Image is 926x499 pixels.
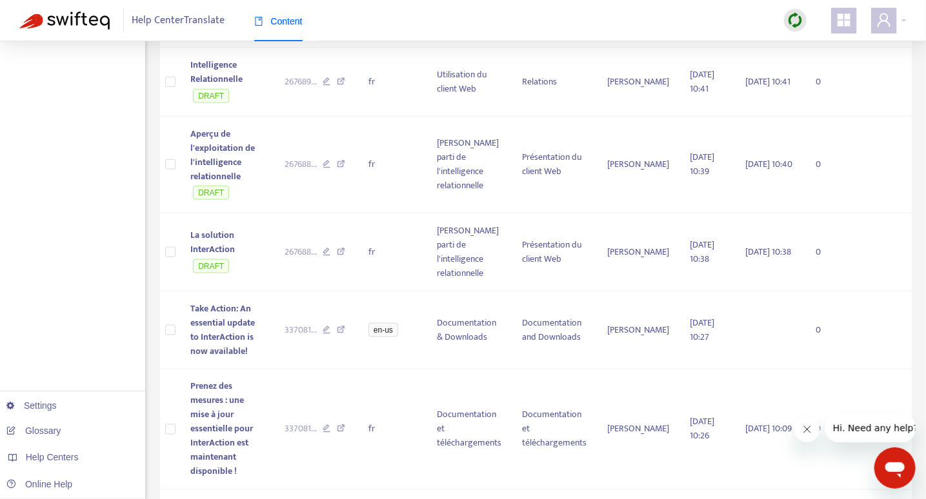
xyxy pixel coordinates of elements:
span: Take Action: An essential update to InterAction is now available! [191,301,256,358]
iframe: Message from company [825,414,916,442]
span: Content [254,16,303,26]
span: [DATE] 10:41 [745,74,790,89]
span: Aperçu de l'exploitation de l'intelligence relationnelle [191,126,256,184]
td: Documentation & Downloads [427,291,512,369]
td: [PERSON_NAME] [597,291,679,369]
span: en-us [368,323,398,337]
span: [DATE] 10:38 [690,237,714,266]
td: 0 [805,117,857,214]
td: Utilisation du client Web [427,48,512,117]
span: user [876,12,892,28]
td: Présentation du client Web [512,117,597,214]
span: appstore [836,12,852,28]
td: 0 [805,48,857,117]
td: [PERSON_NAME] [597,369,679,490]
td: Documentation et téléchargements [427,369,512,490]
span: Hi. Need any help? [8,9,93,19]
td: Documentation and Downloads [512,291,597,369]
td: 0 [805,213,857,291]
a: Settings [6,400,57,411]
img: sync.dc5367851b00ba804db3.png [787,12,803,28]
iframe: Button to launch messaging window [874,447,916,489]
span: 337081 ... [285,323,317,337]
span: DRAFT [193,186,229,200]
span: [DATE] 10:40 [745,157,792,171]
span: 267688 ... [285,157,317,171]
td: [PERSON_NAME] [597,213,679,291]
td: 0 [805,369,857,490]
span: DRAFT [193,259,229,273]
span: Prenez des mesures : une mise à jour essentielle pour InterAction est maintenant disponible ! [191,379,254,479]
td: [PERSON_NAME] [597,117,679,214]
a: Online Help [6,479,72,489]
span: [DATE] 10:26 [690,415,714,444]
span: book [254,17,263,26]
span: Intelligence Relationnelle [191,57,243,86]
td: fr [358,213,427,291]
span: DRAFT [193,89,229,103]
span: Help Center Translate [132,8,225,33]
span: [DATE] 10:09 [745,422,792,436]
span: La solution InterAction [191,228,236,257]
td: [PERSON_NAME] parti de l'intelligence relationnelle [427,117,512,214]
a: Glossary [6,426,61,436]
span: [DATE] 10:38 [745,244,791,259]
span: 267689 ... [285,75,317,89]
td: Présentation du client Web [512,213,597,291]
span: [DATE] 10:27 [690,315,714,344]
span: [DATE] 10:39 [690,150,714,179]
td: fr [358,369,427,490]
span: [DATE] 10:41 [690,67,714,96]
span: Help Centers [26,452,79,462]
td: Relations [512,48,597,117]
td: [PERSON_NAME] [597,48,679,117]
td: [PERSON_NAME] parti de l'intelligence relationnelle [427,213,512,291]
span: 267688 ... [285,245,317,259]
td: Documentation et téléchargements [512,369,597,490]
span: 337081 ... [285,422,317,436]
td: fr [358,117,427,214]
iframe: Close message [794,416,820,442]
td: 0 [805,291,857,369]
td: fr [358,48,427,117]
img: Swifteq [19,12,110,30]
